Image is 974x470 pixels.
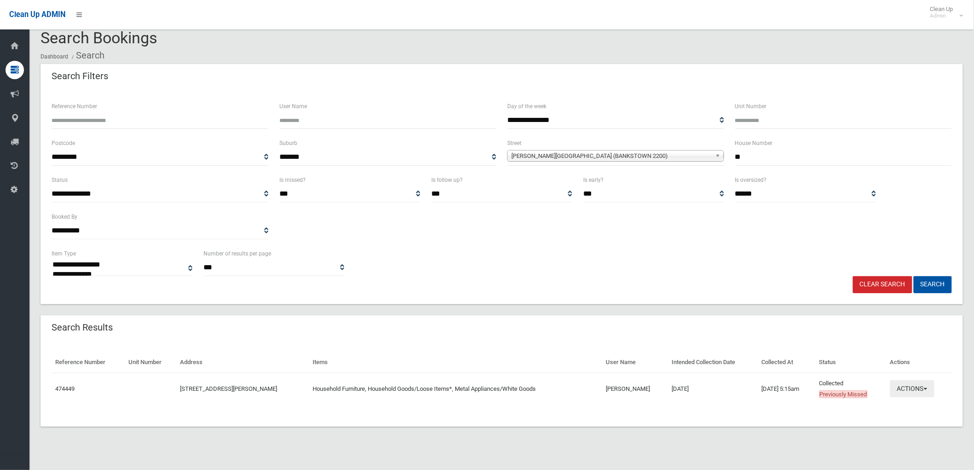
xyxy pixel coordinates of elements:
[890,380,934,397] button: Actions
[180,385,277,392] a: [STREET_ADDRESS][PERSON_NAME]
[41,29,157,47] span: Search Bookings
[55,385,75,392] a: 474449
[819,390,868,398] span: Previously Missed
[603,373,668,405] td: [PERSON_NAME]
[41,53,68,60] a: Dashboard
[309,352,603,373] th: Items
[70,47,104,64] li: Search
[52,249,76,259] label: Item Type
[507,101,546,111] label: Day of the week
[603,352,668,373] th: User Name
[125,352,176,373] th: Unit Number
[176,352,309,373] th: Address
[816,352,887,373] th: Status
[309,373,603,405] td: Household Furniture, Household Goods/Loose Items*, Metal Appliances/White Goods
[887,352,952,373] th: Actions
[735,175,767,185] label: Is oversized?
[52,138,75,148] label: Postcode
[583,175,603,185] label: Is early?
[511,151,712,162] span: [PERSON_NAME][GEOGRAPHIC_DATA] (BANKSTOWN 2200)
[52,352,125,373] th: Reference Number
[853,276,912,293] a: Clear Search
[668,352,758,373] th: Intended Collection Date
[9,10,65,19] span: Clean Up ADMIN
[279,138,297,148] label: Suburb
[930,12,953,19] small: Admin
[926,6,962,19] span: Clean Up
[52,101,97,111] label: Reference Number
[41,319,124,337] header: Search Results
[758,373,816,405] td: [DATE] 5:15am
[735,101,767,111] label: Unit Number
[758,352,816,373] th: Collected At
[668,373,758,405] td: [DATE]
[41,67,119,85] header: Search Filters
[507,138,522,148] label: Street
[203,249,271,259] label: Number of results per page
[279,101,307,111] label: User Name
[52,175,68,185] label: Status
[279,175,306,185] label: Is missed?
[52,212,77,222] label: Booked By
[816,373,887,405] td: Collected
[914,276,952,293] button: Search
[431,175,463,185] label: Is follow up?
[735,138,773,148] label: House Number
